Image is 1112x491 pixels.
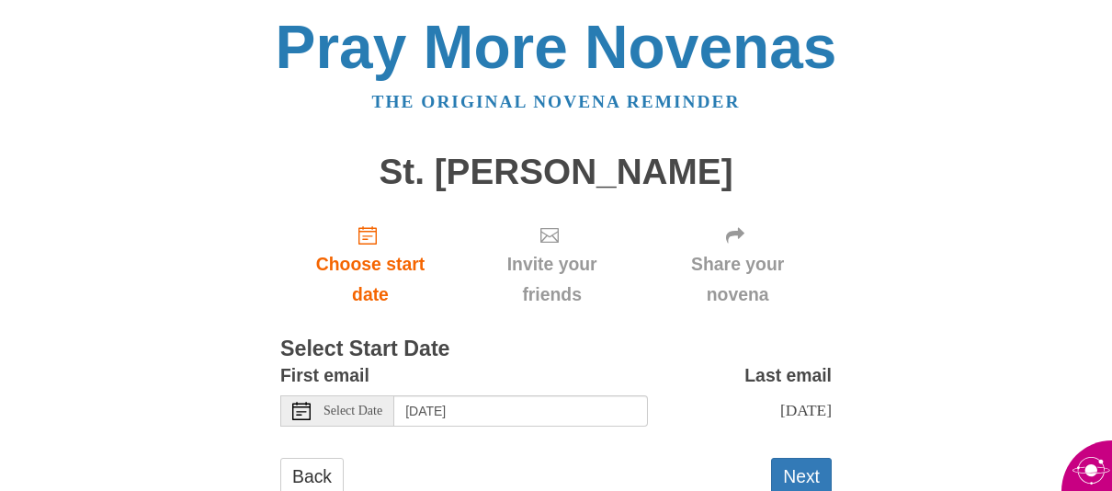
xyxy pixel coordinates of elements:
h3: Select Start Date [280,337,832,361]
span: Invite your friends [479,249,625,310]
a: Choose start date [280,210,460,319]
span: Select Date [323,405,382,417]
div: Click "Next" to confirm your start date first. [460,210,643,319]
span: Choose start date [299,249,442,310]
span: Share your novena [662,249,813,310]
a: The original novena reminder [372,92,741,111]
label: Last email [744,360,832,391]
div: Click "Next" to confirm your start date first. [643,210,832,319]
span: [DATE] [780,401,832,419]
label: First email [280,360,369,391]
h1: St. [PERSON_NAME] [280,153,832,192]
a: Pray More Novenas [276,13,837,81]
